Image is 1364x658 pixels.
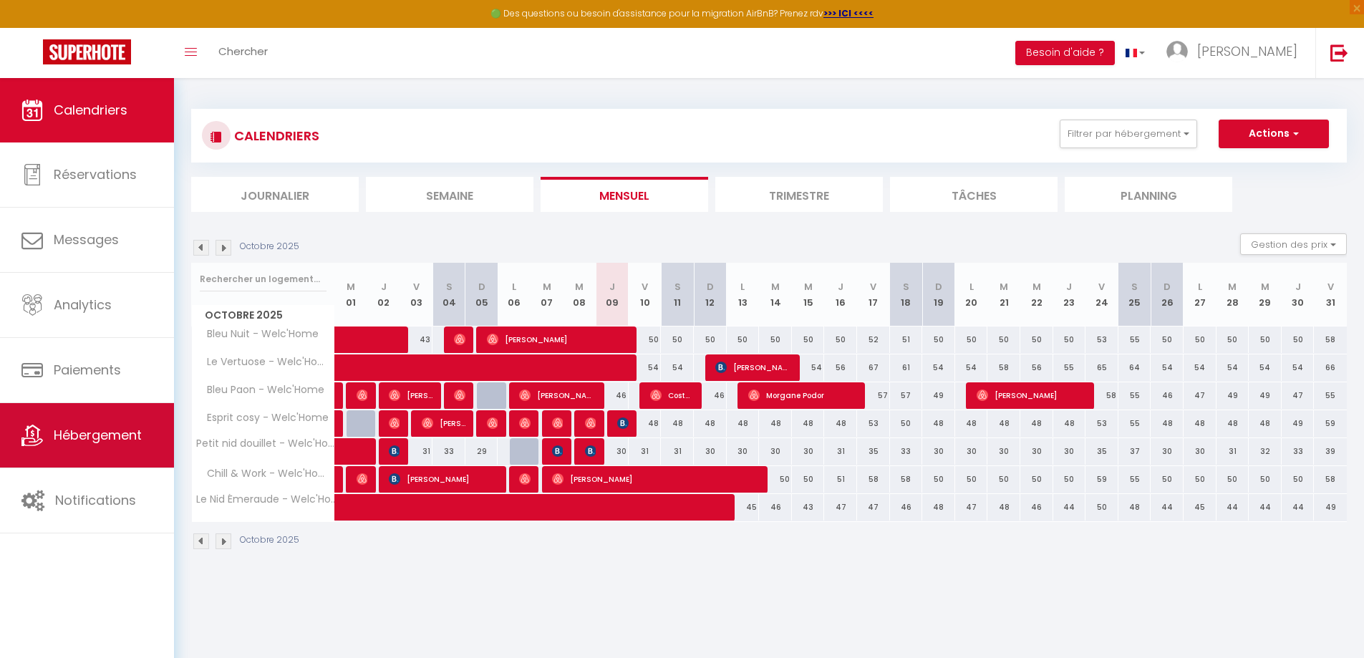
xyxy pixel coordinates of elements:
abbr: D [707,280,714,294]
div: 50 [922,466,955,493]
div: 55 [1314,382,1347,409]
div: 46 [694,382,727,409]
div: 48 [759,410,792,437]
li: Trimestre [715,177,883,212]
div: 50 [629,326,662,353]
abbr: S [674,280,681,294]
span: Paiements [54,361,121,379]
div: 30 [1151,438,1184,465]
div: 46 [759,494,792,521]
button: Gestion des prix [1240,233,1347,255]
span: Hébergement [54,426,142,444]
div: 33 [432,438,465,465]
div: 48 [1118,494,1151,521]
span: [PERSON_NAME] Dos [PERSON_NAME] [552,410,563,437]
abbr: J [838,280,843,294]
div: 55 [1118,410,1151,437]
div: 43 [792,494,825,521]
h3: CALENDRIERS [231,120,319,152]
div: 48 [955,410,988,437]
span: Calendriers [54,101,127,119]
abbr: V [642,280,648,294]
div: 50 [955,326,988,353]
span: [PERSON_NAME] Dos [PERSON_NAME] [389,410,400,437]
li: Journalier [191,177,359,212]
button: Besoin d'aide ? [1015,41,1115,65]
span: Octobre 2025 [192,305,334,326]
th: 10 [629,263,662,326]
div: 48 [792,410,825,437]
span: [PERSON_NAME] [519,410,530,437]
span: [PERSON_NAME] [487,326,629,353]
div: 50 [987,326,1020,353]
th: 29 [1249,263,1282,326]
img: ... [1166,41,1188,62]
span: [PERSON_NAME] [552,465,760,493]
input: Rechercher un logement... [200,266,327,292]
abbr: J [1066,280,1072,294]
div: 54 [955,354,988,381]
img: logout [1330,44,1348,62]
span: Messages [54,231,119,248]
img: Super Booking [43,39,131,64]
li: Semaine [366,177,533,212]
th: 09 [596,263,629,326]
li: Mensuel [541,177,708,212]
span: Réservations [54,165,137,183]
abbr: V [413,280,420,294]
div: 50 [694,326,727,353]
div: 57 [857,382,890,409]
button: Filtrer par hébergement [1060,120,1197,148]
div: 54 [1217,354,1249,381]
th: 24 [1085,263,1118,326]
span: Le Nid Émeraude - Welc'Home [194,494,337,505]
div: 61 [890,354,923,381]
span: [PERSON_NAME] [1197,42,1297,60]
div: 31 [824,438,857,465]
th: 19 [922,263,955,326]
div: 30 [694,438,727,465]
div: 50 [1020,326,1053,353]
span: Costa Bacar [650,382,694,409]
span: Le Vertuose - Welc'Home [194,354,337,370]
div: 50 [1085,494,1118,521]
p: Octobre 2025 [240,533,299,547]
strong: >>> ICI <<<< [823,7,874,19]
div: 50 [759,326,792,353]
abbr: M [1228,280,1237,294]
div: 49 [1249,382,1282,409]
abbr: J [381,280,387,294]
th: 07 [531,263,564,326]
abbr: L [969,280,974,294]
th: 28 [1217,263,1249,326]
div: 48 [1249,410,1282,437]
div: 54 [1282,354,1315,381]
div: 50 [1217,466,1249,493]
span: Chill & Work - Welc'Home [194,466,337,482]
div: 46 [1151,382,1184,409]
a: ... [PERSON_NAME] [1156,28,1315,78]
div: 48 [922,410,955,437]
th: 16 [824,263,857,326]
span: Morgane Podor [748,382,858,409]
div: 50 [1249,326,1282,353]
div: 44 [1282,494,1315,521]
div: 54 [1184,354,1217,381]
span: [PERSON_NAME] [454,326,465,353]
div: 48 [1217,410,1249,437]
div: 30 [1020,438,1053,465]
div: 48 [727,410,760,437]
div: 56 [1020,354,1053,381]
abbr: S [1131,280,1138,294]
div: 54 [1151,354,1184,381]
div: 49 [922,382,955,409]
div: 50 [661,326,694,353]
abbr: V [1098,280,1105,294]
abbr: M [804,280,813,294]
div: 32 [1249,438,1282,465]
div: 58 [1314,326,1347,353]
abbr: M [575,280,584,294]
span: Petit nid douillet - Welc'Home [194,438,337,449]
div: 50 [1282,466,1315,493]
span: [PERSON_NAME] [519,382,596,409]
